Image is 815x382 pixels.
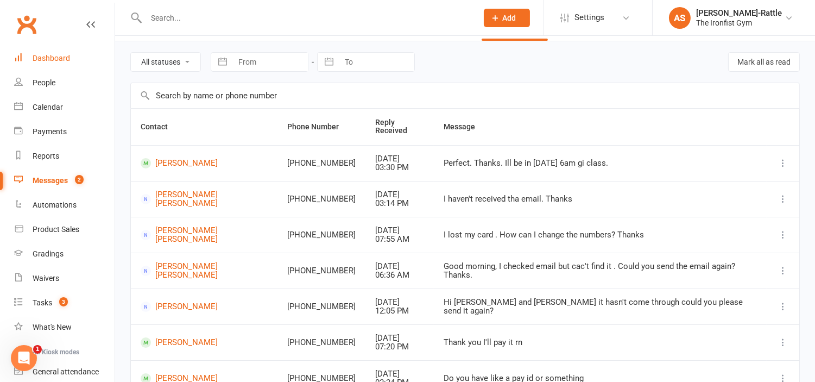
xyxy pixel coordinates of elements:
input: From [232,53,308,71]
a: What's New [14,315,115,340]
div: [DATE] [375,334,424,343]
span: Settings [574,5,604,30]
div: [PHONE_NUMBER] [287,195,356,204]
a: Tasks 3 [14,291,115,315]
div: Payments [33,127,67,136]
div: Hi [PERSON_NAME] and [PERSON_NAME] it hasn't come through could you please send it again? [444,298,757,316]
th: Phone Number [277,109,365,145]
button: Mark all as read [728,52,800,72]
a: [PERSON_NAME] [PERSON_NAME] [141,190,268,208]
div: Automations [33,201,77,209]
div: [PHONE_NUMBER] [287,159,356,168]
a: [PERSON_NAME] [PERSON_NAME] [141,262,268,280]
div: 03:14 PM [375,199,424,208]
div: Reports [33,152,59,160]
div: General attendance [33,367,99,376]
iframe: Intercom live chat [11,345,37,371]
div: 07:20 PM [375,342,424,352]
div: [DATE] [375,262,424,271]
span: 1 [33,345,42,354]
a: [PERSON_NAME] [141,302,268,312]
div: People [33,78,55,87]
div: Thank you I'll pay it rn [444,338,757,347]
span: 3 [59,297,68,306]
div: [PHONE_NUMBER] [287,302,356,311]
a: Waivers [14,266,115,291]
div: 12:05 PM [375,306,424,316]
a: Messages 2 [14,168,115,193]
input: To [339,53,414,71]
div: I haven't received tha email. Thanks [444,195,757,204]
a: Dashboard [14,46,115,71]
span: 2 [75,175,84,184]
div: [DATE] [375,154,424,164]
div: [DATE] [375,370,424,379]
a: People [14,71,115,95]
div: Calendar [33,103,63,111]
a: Payments [14,120,115,144]
a: Gradings [14,242,115,266]
a: Automations [14,193,115,217]
div: Gradings [33,249,64,258]
div: 07:55 AM [375,235,424,244]
div: [PERSON_NAME]-Rattle [696,8,782,18]
div: Dashboard [33,54,70,62]
div: Tasks [33,298,52,307]
input: Search... [143,10,470,26]
div: Product Sales [33,225,79,234]
a: [PERSON_NAME] [141,337,268,348]
div: [PHONE_NUMBER] [287,230,356,240]
div: Good morning, I checked email but cac't find it . Could you send the email again? Thanks. [444,262,757,280]
a: [PERSON_NAME] [141,158,268,168]
div: 03:30 PM [375,163,424,172]
button: Add [484,9,530,27]
div: What's New [33,323,72,331]
th: Message [434,109,767,145]
div: I lost my card . How can I change the numbers? Thanks [444,230,757,240]
a: Reports [14,144,115,168]
th: Contact [131,109,277,145]
div: [PHONE_NUMBER] [287,266,356,275]
div: Waivers [33,274,59,283]
input: Search by name or phone number [131,83,799,108]
div: [PHONE_NUMBER] [287,338,356,347]
a: Product Sales [14,217,115,242]
div: 06:36 AM [375,271,424,280]
div: AS [669,7,691,29]
span: Add [503,14,516,22]
div: [DATE] [375,226,424,235]
a: [PERSON_NAME] [PERSON_NAME] [141,226,268,244]
div: Perfect. Thanks. Ill be in [DATE] 6am gi class. [444,159,757,168]
div: The Ironfist Gym [696,18,782,28]
div: Messages [33,176,68,185]
div: [DATE] [375,298,424,307]
div: [DATE] [375,190,424,199]
th: Reply Received [365,109,434,145]
a: Calendar [14,95,115,120]
a: Clubworx [13,11,40,38]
